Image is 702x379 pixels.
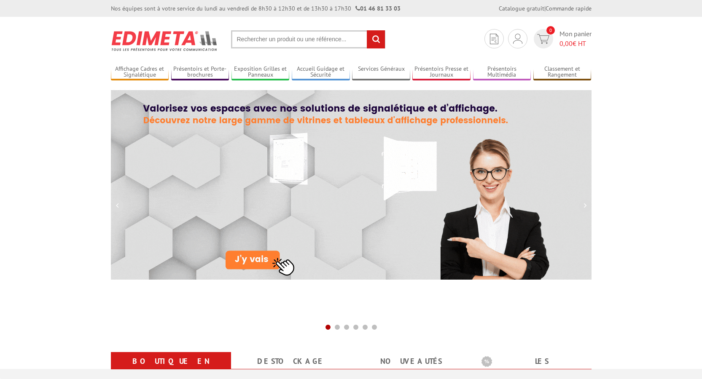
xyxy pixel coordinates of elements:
[537,34,549,44] img: devis rapide
[559,39,573,48] span: 0,00
[481,354,587,371] b: Les promotions
[241,354,341,369] a: Destockage
[499,5,544,12] a: Catalogue gratuit
[513,34,522,44] img: devis rapide
[111,4,401,13] div: Nos équipes sont à votre service du lundi au vendredi de 8h30 à 12h30 et de 13h30 à 17h30
[111,25,218,56] img: Présentoir, panneau, stand - Edimeta - PLV, affichage, mobilier bureau, entreprise
[532,29,592,48] a: devis rapide 0 Mon panier 0,00€ HT
[559,29,592,48] span: Mon panier
[546,5,592,12] a: Commande rapide
[292,65,350,79] a: Accueil Guidage et Sécurité
[352,65,410,79] a: Services Généraux
[499,4,592,13] div: |
[355,5,401,12] strong: 01 46 81 33 03
[412,65,471,79] a: Présentoirs Presse et Journaux
[111,65,169,79] a: Affichage Cadres et Signalétique
[546,26,555,35] span: 0
[559,39,592,48] span: € HT
[533,65,592,79] a: Classement et Rangement
[490,34,498,44] img: devis rapide
[473,65,531,79] a: Présentoirs Multimédia
[367,30,385,48] input: rechercher
[231,65,290,79] a: Exposition Grilles et Panneaux
[171,65,229,79] a: Présentoirs et Porte-brochures
[361,354,461,369] a: nouveautés
[231,30,385,48] input: Rechercher un produit ou une référence...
